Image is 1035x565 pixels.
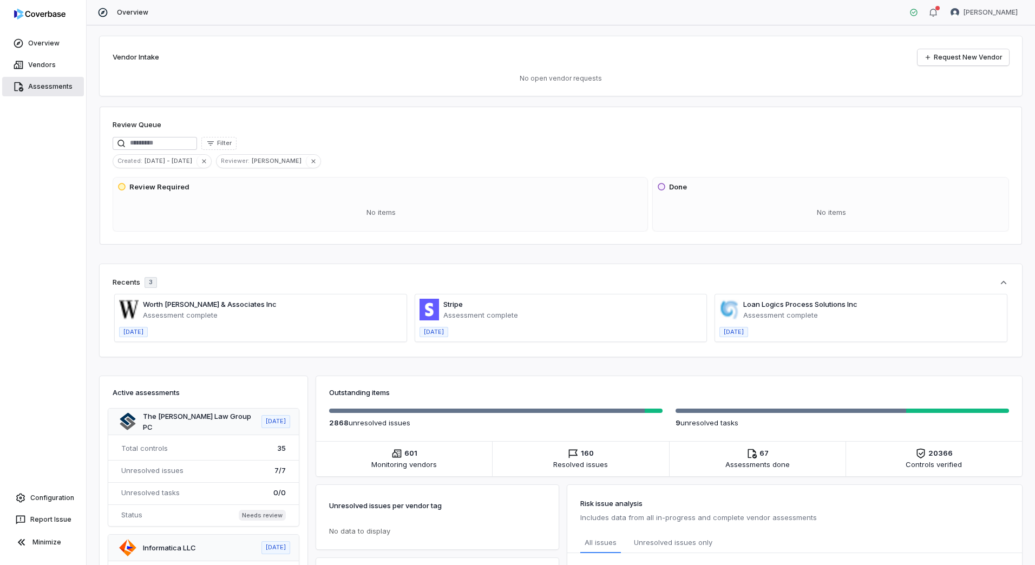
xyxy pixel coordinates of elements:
button: Filter [201,137,237,150]
a: Request New Vendor [918,49,1009,65]
div: No items [117,199,645,227]
h3: Done [669,182,687,193]
a: Stripe [443,300,463,308]
h3: Active assessments [113,387,294,398]
span: [DATE] - [DATE] [145,156,196,166]
span: All issues [585,537,617,548]
a: Informatica LLC [143,543,196,552]
a: The [PERSON_NAME] Law Group PC [143,412,251,431]
h3: Risk issue analysis [580,498,1009,509]
span: Reviewer : [217,156,252,166]
span: Filter [217,139,232,147]
span: Resolved issues [553,459,608,470]
h1: Review Queue [113,120,161,130]
p: unresolved task s [676,417,1009,428]
span: Monitoring vendors [371,459,437,470]
h2: Vendor Intake [113,52,159,63]
a: Configuration [4,488,82,508]
a: Overview [2,34,84,53]
div: Recents [113,277,157,288]
img: logo-D7KZi-bG.svg [14,9,65,19]
p: Unresolved issues per vendor tag [329,498,442,513]
p: unresolved issue s [329,417,663,428]
span: 3 [149,278,153,286]
div: No items [657,199,1006,227]
img: Michael Violante avatar [951,8,959,17]
button: Recents3 [113,277,1009,288]
span: [PERSON_NAME] [252,156,306,166]
p: No data to display [329,526,546,537]
span: Created : [113,156,145,166]
span: 20366 [928,448,953,459]
p: Includes data from all in-progress and complete vendor assessments [580,511,1009,524]
span: 160 [581,448,594,459]
span: Unresolved issues only [634,537,712,549]
h3: Review Required [129,182,189,193]
span: Controls verified [906,459,962,470]
button: Michael Violante avatar[PERSON_NAME] [944,4,1024,21]
p: No open vendor requests [113,74,1009,83]
a: Assessments [2,77,84,96]
a: Worth [PERSON_NAME] & Associates Inc [143,300,277,308]
a: Loan Logics Process Solutions Inc [743,300,857,308]
span: Assessments done [725,459,790,470]
span: Overview [117,8,148,17]
button: Minimize [4,531,82,553]
span: 67 [759,448,769,459]
a: Vendors [2,55,84,75]
h3: Outstanding items [329,387,1009,398]
span: 9 [676,418,680,427]
span: 601 [404,448,417,459]
span: 2868 [329,418,349,427]
button: Report Issue [4,510,82,529]
span: [PERSON_NAME] [964,8,1018,17]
